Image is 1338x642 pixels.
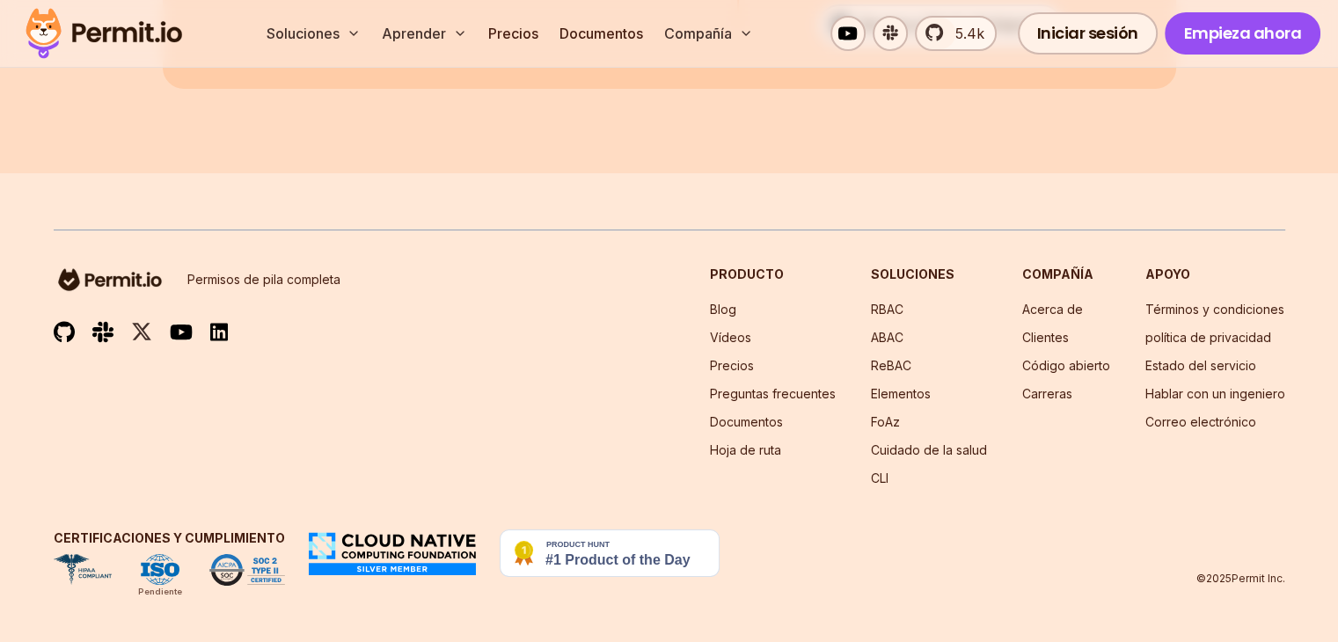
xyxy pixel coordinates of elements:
img: GitHub [54,321,75,343]
img: SOC [209,554,285,586]
font: Permisos de pila completa [187,272,340,287]
font: © [1196,572,1206,585]
a: Precios [710,358,754,373]
a: Documentos [552,16,650,51]
a: RBAC [871,302,903,317]
a: ReBAC [871,358,911,373]
a: Documentos [710,414,783,429]
font: Soluciones [871,266,954,281]
a: CLI [871,471,888,485]
a: Código abierto [1022,358,1110,373]
a: Empieza ahora [1165,12,1321,55]
font: Compañía [1022,266,1093,281]
img: Logotipo del permiso [18,4,190,63]
a: Estado del servicio [1145,358,1256,373]
a: Acerca de [1022,302,1083,317]
img: HIPAA [54,554,112,586]
a: Términos y condiciones [1145,302,1284,317]
a: Hoja de ruta [710,442,781,457]
font: Precios [488,25,538,42]
font: Iniciar sesión [1037,22,1138,44]
button: Soluciones [260,16,368,51]
button: Aprender [375,16,474,51]
font: Apoyo [1145,266,1190,281]
font: Producto [710,266,784,281]
a: política de privacidad [1145,330,1271,345]
a: Blog [710,302,736,317]
a: Hablar con un ingeniero [1145,386,1285,401]
font: Pendiente [138,587,182,596]
img: LinkedIn [210,322,228,342]
a: FoAz [871,414,900,429]
font: Empieza ahora [1184,22,1302,44]
img: logo [54,266,166,294]
a: 5.4k [915,16,997,51]
a: Precios [481,16,545,51]
a: ABAC [871,330,903,345]
img: ISO [141,554,179,586]
font: 2025 [1206,572,1232,585]
font: Certificaciones y cumplimiento [54,530,285,545]
img: flojo [92,320,113,344]
a: Correo electrónico [1145,414,1256,429]
font: Permit Inc. [1232,572,1285,585]
img: YouTube [170,322,193,342]
a: Carreras [1022,386,1072,401]
a: Clientes [1022,330,1069,345]
a: Iniciar sesión [1018,12,1158,55]
img: gorjeo [131,321,152,343]
font: Compañía [664,25,732,42]
a: Vídeos [710,330,751,345]
button: Compañía [657,16,760,51]
a: Elementos [871,386,931,401]
a: Cuidado de la salud [871,442,987,457]
font: Aprender [382,25,446,42]
font: Documentos [559,25,643,42]
font: 5.4k [955,25,984,42]
a: Preguntas frecuentes [710,386,836,401]
font: Soluciones [267,25,340,42]
img: Permit.io - Olvídate de los permisos de compilación | Product Hunt [500,529,720,577]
